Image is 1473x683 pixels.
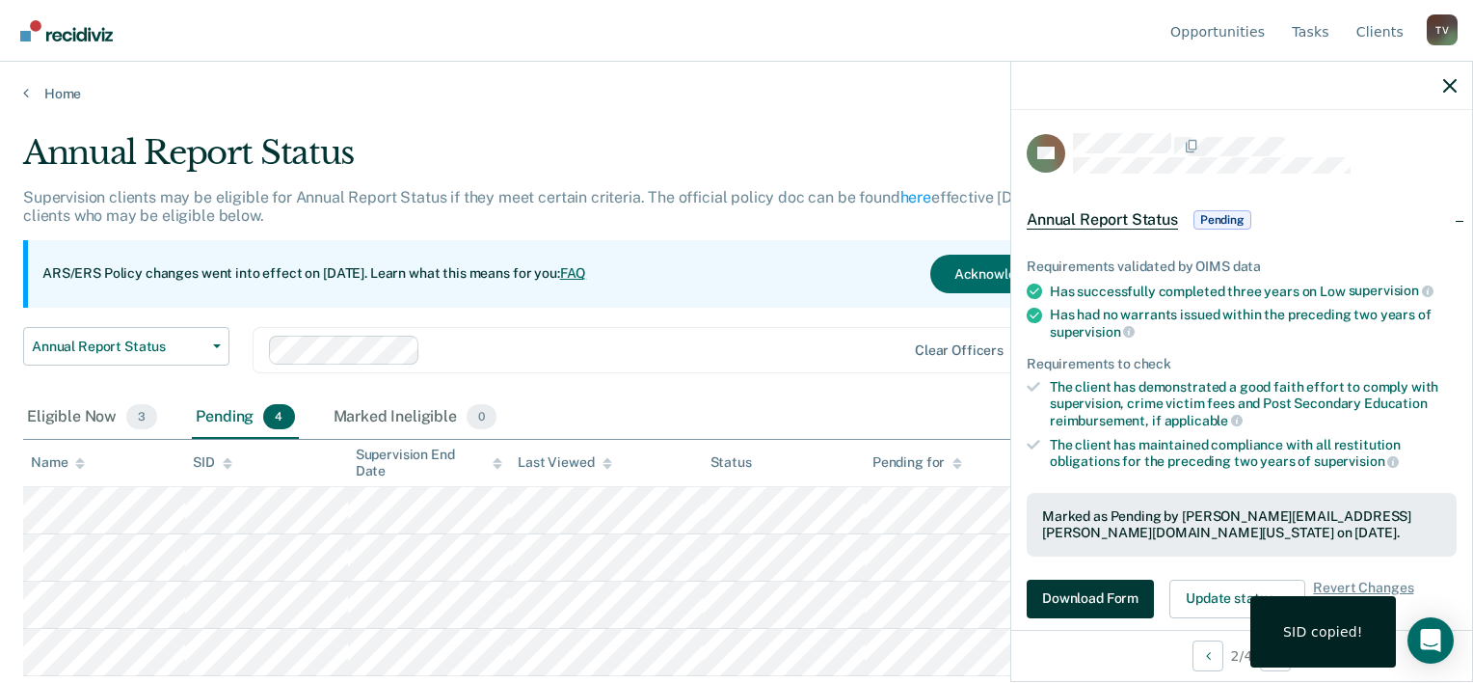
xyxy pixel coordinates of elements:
div: Eligible Now [23,396,161,439]
a: Navigate to form link [1027,580,1162,618]
div: Open Intercom Messenger [1407,617,1454,664]
img: Recidiviz [20,20,113,41]
div: Last Viewed [518,454,611,471]
div: Marked Ineligible [330,396,501,439]
div: Requirements validated by OIMS data [1027,259,1457,275]
span: Revert Changes [1313,580,1413,618]
div: Supervision End Date [356,447,502,479]
div: The client has demonstrated a good faith effort to comply with supervision, crime victim fees and... [1050,379,1457,428]
div: Marked as Pending by [PERSON_NAME][EMAIL_ADDRESS][PERSON_NAME][DOMAIN_NAME][US_STATE] on [DATE]. [1042,508,1441,541]
span: applicable [1165,413,1243,428]
span: supervision [1314,453,1399,469]
div: Name [31,454,85,471]
button: Update status [1169,580,1305,618]
a: Home [23,85,1450,102]
div: 2 / 4 [1011,630,1472,681]
button: Acknowledge & Close [930,255,1113,293]
span: 0 [467,404,496,429]
p: ARS/ERS Policy changes went into effect on [DATE]. Learn what this means for you: [42,264,586,284]
span: supervision [1349,283,1433,298]
div: Clear officers [915,342,1004,359]
div: Annual Report StatusPending [1011,189,1472,251]
div: Pending for [872,454,962,471]
p: Supervision clients may be eligible for Annual Report Status if they meet certain criteria. The o... [23,188,1103,225]
div: Annual Report Status [23,133,1128,188]
div: Has successfully completed three years on Low [1050,283,1457,300]
a: FAQ [560,265,587,281]
button: Previous Opportunity [1192,641,1223,671]
span: supervision [1050,324,1135,340]
div: Requirements to check [1027,356,1457,372]
div: Has had no warrants issued within the preceding two years of [1050,307,1457,340]
span: Annual Report Status [1027,210,1178,230]
span: Annual Report Status [32,339,205,355]
div: Status [710,454,752,471]
div: SID [193,454,232,471]
div: The client has maintained compliance with all restitution obligations for the preceding two years of [1050,437,1457,470]
a: here [900,188,931,206]
div: SID copied! [1283,623,1363,641]
span: Pending [1193,210,1251,230]
button: Download Form [1027,580,1154,618]
div: T V [1427,14,1458,45]
span: 4 [263,404,294,429]
button: Profile dropdown button [1427,14,1458,45]
div: Pending [192,396,298,439]
span: 3 [126,404,157,429]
